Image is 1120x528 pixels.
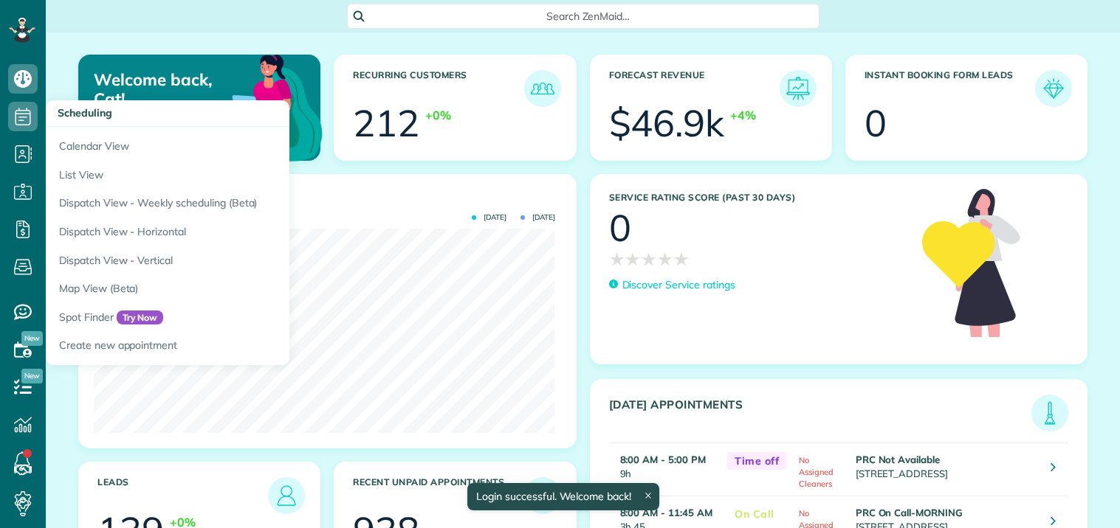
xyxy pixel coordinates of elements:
[97,477,268,514] h3: Leads
[46,127,415,161] a: Calendar View
[117,310,164,325] span: Try Now
[58,106,112,119] span: Scheduling
[609,209,631,246] div: 0
[21,331,43,346] span: New
[425,107,451,124] div: +0%
[46,303,415,332] a: Spot FinderTry Now
[609,277,735,293] a: Discover Service ratings
[521,214,555,221] span: [DATE]
[622,277,735,293] p: Discover Service ratings
[94,70,241,109] p: Welcome back, Cat!
[856,507,963,518] strong: PRC On Call-MORNING
[46,246,415,275] a: Dispatch View - Vertical
[852,442,1040,496] td: [STREET_ADDRESS]
[609,192,908,203] h3: Service Rating score (past 30 days)
[353,70,523,107] h3: Recurring Customers
[272,481,301,510] img: icon_leads-1bed01f49abd5b7fead27621c3d59655bb73ed531f8eeb49469d10e621d6b896.png
[609,442,721,496] td: 9h
[182,38,326,181] img: dashboard_welcome-42a62b7d889689a78055ac9021e634bf52bae3f8056760290aed330b23ab8690.png
[657,246,673,272] span: ★
[609,105,725,142] div: $46.9k
[799,455,834,489] span: No Assigned Cleaners
[727,452,786,470] span: Time off
[673,246,690,272] span: ★
[625,246,641,272] span: ★
[46,331,415,365] a: Create new appointment
[865,70,1035,107] h3: Instant Booking Form Leads
[641,246,657,272] span: ★
[472,214,506,221] span: [DATE]
[46,161,415,190] a: List View
[1039,74,1068,103] img: icon_form_leads-04211a6a04a5b2264e4ee56bc0799ec3eb69b7e499cbb523a139df1d13a81ae0.png
[97,193,561,206] h3: Actual Revenue this month
[21,369,43,383] span: New
[783,74,813,103] img: icon_forecast_revenue-8c13a41c7ed35a8dcfafea3cbb826a0462acb37728057bba2d056411b612bbbe.png
[609,398,1032,431] h3: [DATE] Appointments
[609,70,780,107] h3: Forecast Revenue
[528,481,557,510] img: icon_unpaid_appointments-47b8ce3997adf2238b356f14209ab4cced10bd1f174958f3ca8f1d0dd7fffeee.png
[620,507,712,518] strong: 8:00 AM - 11:45 AM
[528,74,557,103] img: icon_recurring_customers-cf858462ba22bcd05b5a5880d41d6543d210077de5bb9ebc9590e49fd87d84ed.png
[46,218,415,246] a: Dispatch View - Horizontal
[609,246,625,272] span: ★
[46,274,415,303] a: Map View (Beta)
[727,505,782,524] span: On Call
[46,189,415,218] a: Dispatch View - Weekly scheduling (Beta)
[620,454,706,465] strong: 8:00 AM - 5:00 PM
[353,477,523,514] h3: Recent unpaid appointments
[856,454,940,465] strong: PRC Not Available
[1035,398,1065,428] img: icon_todays_appointments-901f7ab196bb0bea1936b74009e4eb5ffbc2d2711fa7634e0d609ed5ef32b18b.png
[353,105,419,142] div: 212
[865,105,887,142] div: 0
[467,483,659,510] div: Login successful. Welcome back!
[730,107,756,124] div: +4%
